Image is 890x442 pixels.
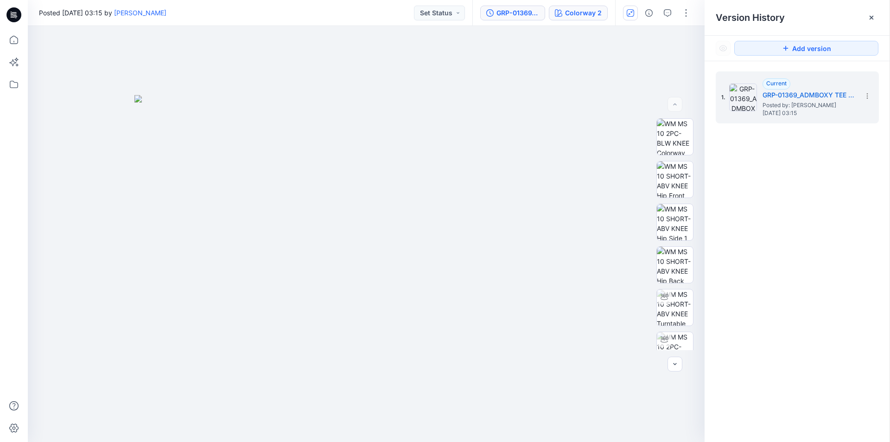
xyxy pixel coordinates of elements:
[657,332,693,368] img: WM MS 10 2PC-BLW KNEE Turntable with Avatar
[716,41,731,56] button: Show Hidden Versions
[565,8,602,18] div: Colorway 2
[868,14,875,21] button: Close
[114,9,166,17] a: [PERSON_NAME]
[763,90,855,101] h5: GRP-01369_ADMBOXY TEE + BOXER
[716,12,785,23] span: Version History
[657,119,693,155] img: WM MS 10 2PC-BLW KNEE Colorway wo Avatar
[729,83,757,111] img: GRP-01369_ADMBOXY TEE + BOXER
[657,161,693,198] img: WM MS 10 SHORT-ABV KNEE Hip Front wo Avatar
[480,6,545,20] button: GRP-01369_ADMBOXY TEE + BOXER
[642,6,656,20] button: Details
[549,6,608,20] button: Colorway 2
[657,204,693,240] img: WM MS 10 SHORT-ABV KNEE Hip Side 1 wo Avatar
[657,289,693,326] img: WM MS 10 SHORT-ABV KNEE Turntable with Avatar
[734,41,878,56] button: Add version
[657,247,693,283] img: WM MS 10 SHORT-ABV KNEE Hip Back wo Avatar
[763,110,855,116] span: [DATE] 03:15
[496,8,539,18] div: GRP-01369_ADMBOXY TEE + BOXER
[766,80,787,87] span: Current
[763,101,855,110] span: Posted by: Suresh Perera
[721,93,725,102] span: 1.
[39,8,166,18] span: Posted [DATE] 03:15 by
